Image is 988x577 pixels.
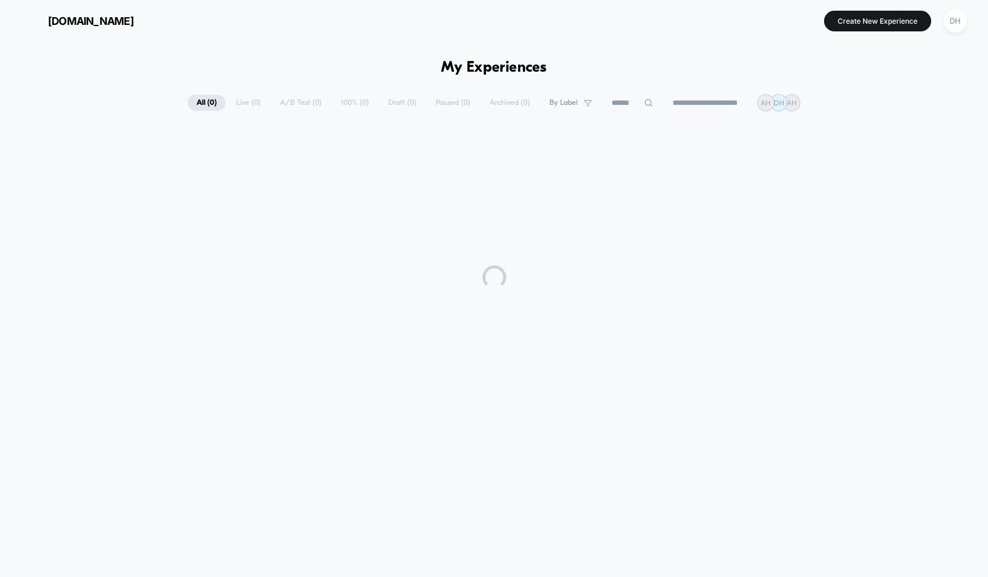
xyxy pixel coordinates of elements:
div: DH [944,9,967,33]
span: [DOMAIN_NAME] [48,15,134,27]
p: DH [774,98,784,107]
p: AH [787,98,797,107]
button: [DOMAIN_NAME] [18,11,137,30]
button: Create New Experience [824,11,931,31]
button: DH [940,9,970,33]
span: By Label [549,98,578,107]
h1: My Experiences [441,59,547,76]
span: All ( 0 ) [188,95,226,111]
p: AH [761,98,771,107]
